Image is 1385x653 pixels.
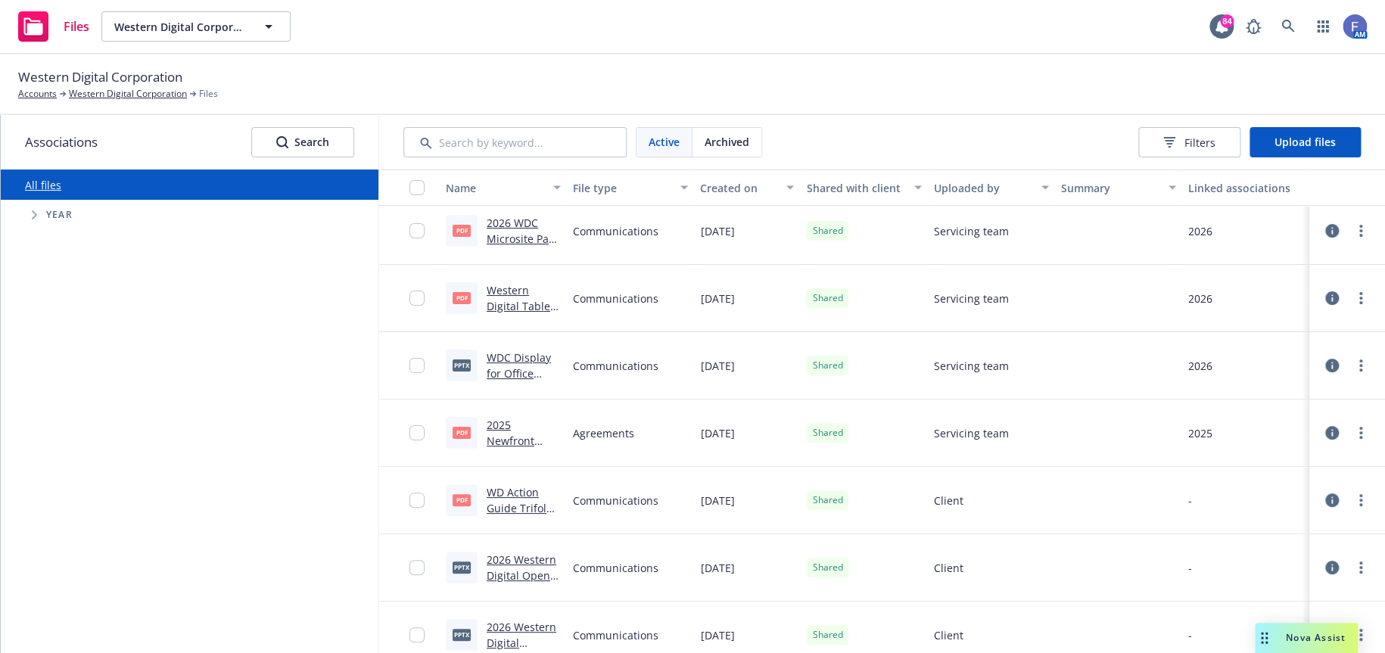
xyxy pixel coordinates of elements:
[453,629,471,640] span: pptx
[934,180,1032,196] div: Uploaded by
[1163,135,1215,151] span: Filters
[934,291,1009,306] span: Servicing team
[1188,493,1192,508] div: -
[700,560,734,576] span: [DATE]
[487,350,561,412] a: WDC Display for Office Hours Webinars.pptx
[453,359,471,371] span: pptx
[1352,424,1370,442] a: more
[700,180,777,196] div: Created on
[276,128,329,157] div: Search
[453,561,471,573] span: pptx
[694,169,800,206] button: Created on
[453,292,471,303] span: pdf
[934,493,963,508] span: Client
[409,425,425,440] input: Toggle Row Selected
[573,425,634,441] span: Agreements
[1352,626,1370,644] a: more
[700,358,734,374] span: [DATE]
[487,283,554,329] a: Western Digital Table Tent 9.25.pdf
[1220,14,1234,28] div: 84
[487,216,561,262] a: 2026 WDC Microsite Page Details.pdf
[276,136,288,148] svg: Search
[934,358,1009,374] span: Servicing team
[812,493,842,507] span: Shared
[1055,169,1182,206] button: Summary
[1,200,378,230] div: Tree Example
[1188,358,1212,374] div: 2026
[453,494,471,505] span: pdf
[403,127,627,157] input: Search by keyword...
[446,180,544,196] div: Name
[453,225,471,236] span: pdf
[440,169,567,206] button: Name
[1352,558,1370,577] a: more
[700,627,734,643] span: [DATE]
[409,291,425,306] input: Toggle Row Selected
[700,291,734,306] span: [DATE]
[573,180,671,196] div: File type
[409,223,425,238] input: Toggle Row Selected
[573,358,658,374] span: Communications
[1188,560,1192,576] div: -
[1238,11,1268,42] a: Report a Bug
[251,127,354,157] button: SearchSearch
[806,180,904,196] div: Shared with client
[1343,14,1367,39] img: photo
[1061,180,1159,196] div: Summary
[567,169,694,206] button: File type
[1273,11,1303,42] a: Search
[1352,289,1370,307] a: more
[409,493,425,508] input: Toggle Row Selected
[487,485,553,547] a: WD Action Guide Trifold Ver3[97] [DATE].pdf
[46,210,73,219] span: Year
[18,67,182,87] span: Western Digital Corporation
[114,19,245,35] span: Western Digital Corporation
[1255,623,1274,653] div: Drag to move
[1188,223,1212,239] div: 2026
[700,493,734,508] span: [DATE]
[25,178,61,192] a: All files
[1352,491,1370,509] a: more
[487,552,561,646] a: 2026 Western Digital Open Enrollment Presentation.pptx [DATE].pptx
[573,560,658,576] span: Communications
[199,87,218,101] span: Files
[1138,127,1240,157] button: Filters
[69,87,187,101] a: Western Digital Corporation
[1188,291,1212,306] div: 2026
[573,291,658,306] span: Communications
[1184,135,1215,151] span: Filters
[25,132,98,152] span: Associations
[18,87,57,101] a: Accounts
[1352,222,1370,240] a: more
[934,223,1009,239] span: Servicing team
[1286,631,1346,644] span: Nova Assist
[649,134,680,150] span: Active
[812,628,842,642] span: Shared
[1188,627,1192,643] div: -
[1250,127,1361,157] button: Upload files
[1182,169,1309,206] button: Linked associations
[800,169,927,206] button: Shared with client
[64,20,89,33] span: Files
[573,223,658,239] span: Communications
[409,358,425,373] input: Toggle Row Selected
[1188,180,1303,196] div: Linked associations
[934,627,963,643] span: Client
[705,134,749,150] span: Archived
[700,425,734,441] span: [DATE]
[1275,135,1336,149] span: Upload files
[1352,356,1370,375] a: more
[101,11,291,42] button: Western Digital Corporation
[700,223,734,239] span: [DATE]
[1308,11,1338,42] a: Switch app
[934,425,1009,441] span: Servicing team
[1188,425,1212,441] div: 2025
[573,627,658,643] span: Communications
[409,560,425,575] input: Toggle Row Selected
[409,627,425,642] input: Toggle Row Selected
[812,561,842,574] span: Shared
[1255,623,1358,653] button: Nova Assist
[487,418,543,496] a: 2025 Newfront Consulting Agreement SOW.pdf
[812,224,842,238] span: Shared
[409,180,425,195] input: Select all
